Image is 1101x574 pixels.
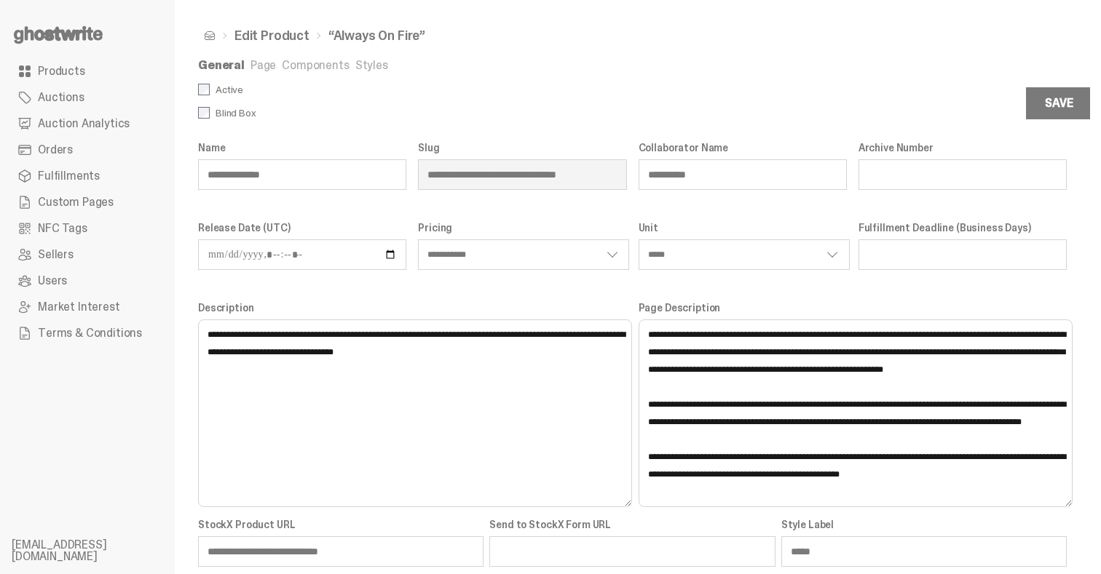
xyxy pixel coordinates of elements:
a: Custom Pages [12,189,163,215]
span: Market Interest [38,301,120,313]
span: NFC Tags [38,223,87,234]
span: Fulfillments [38,170,100,182]
span: Auctions [38,92,84,103]
label: Archive Number [859,142,1067,154]
a: NFC Tags [12,215,163,242]
div: Save [1045,97,1073,109]
a: Sellers [12,242,163,268]
button: Save [1026,87,1092,119]
span: Users [38,275,67,287]
a: Auctions [12,84,163,111]
label: Collaborator Name [639,142,847,154]
label: Fulfillment Deadline (Business Days) [859,222,1067,234]
span: Sellers [38,249,74,260]
a: Fulfillments [12,163,163,189]
label: Pricing [418,222,626,234]
a: Products [12,58,163,84]
a: Orders [12,137,163,163]
label: Style Label [781,519,1067,530]
span: Custom Pages [38,196,114,208]
span: Orders [38,144,73,156]
label: Active [198,84,633,95]
a: General [198,57,245,73]
label: Blind Box [198,107,633,119]
a: Components [282,57,349,73]
label: StockX Product URL [198,519,484,530]
span: Auction Analytics [38,118,130,129]
label: Send to StockX Form URL [489,519,775,530]
a: Auction Analytics [12,111,163,137]
a: Market Interest [12,294,163,320]
label: Release Date (UTC) [198,222,406,234]
label: Name [198,142,406,154]
input: Blind Box [198,107,210,119]
input: Active [198,84,210,95]
li: “Always On Fire” [309,29,425,42]
span: Products [38,65,85,77]
a: Users [12,268,163,294]
span: Terms & Conditions [38,327,142,339]
a: Terms & Conditions [12,320,163,346]
label: Description [198,302,627,314]
label: Slug [418,142,626,154]
a: Edit Product [234,29,309,42]
label: Unit [639,222,847,234]
label: Page Description [639,302,1068,314]
li: [EMAIL_ADDRESS][DOMAIN_NAME] [12,539,186,562]
a: Page [250,57,276,73]
a: Styles [355,57,388,73]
